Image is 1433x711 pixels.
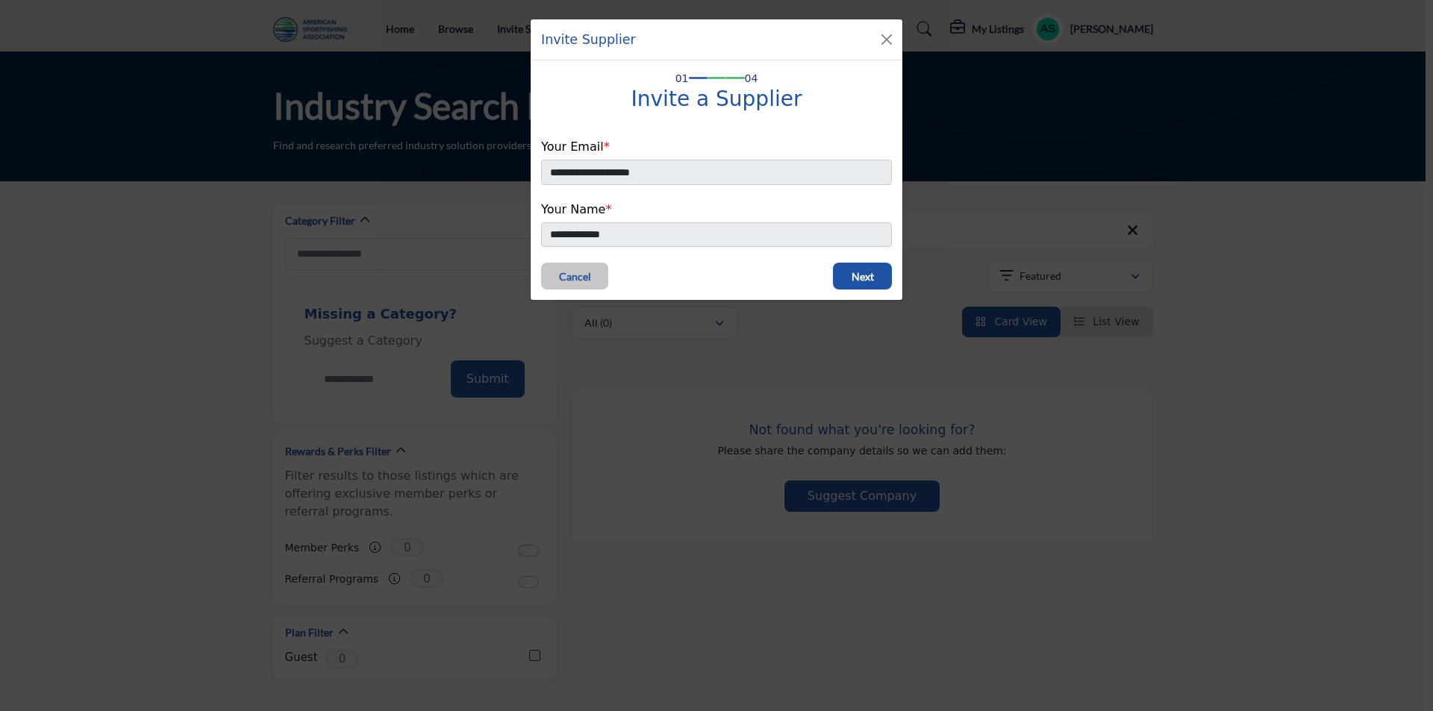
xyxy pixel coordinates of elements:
[541,30,636,49] h1: Invite Supplier
[833,263,892,289] button: Next
[876,29,897,50] button: Close
[541,138,610,156] label: Your Email
[852,269,874,284] span: Next
[745,71,758,87] span: 04
[631,87,802,112] h2: Invite a Supplier
[675,71,689,87] span: 01
[541,263,608,289] button: Cancel
[559,269,591,284] span: Cancel
[541,201,611,219] label: Your Name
